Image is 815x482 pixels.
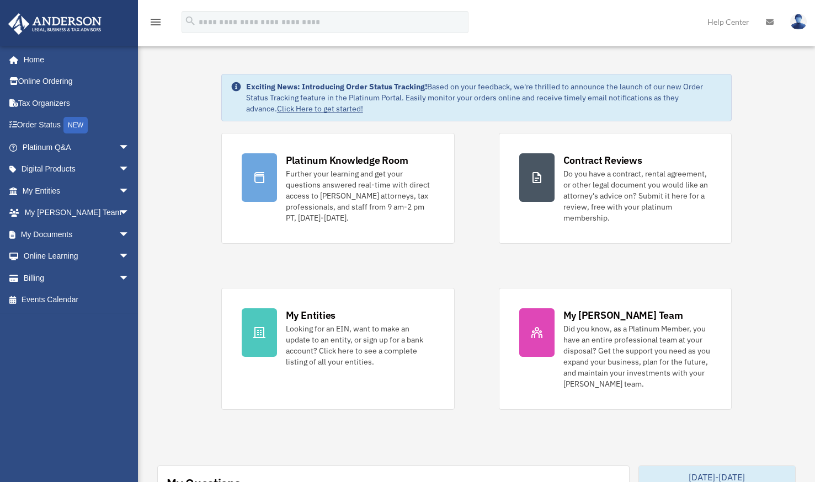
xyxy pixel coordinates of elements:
[221,133,455,244] a: Platinum Knowledge Room Further your learning and get your questions answered real-time with dire...
[499,288,732,410] a: My [PERSON_NAME] Team Did you know, as a Platinum Member, you have an entire professional team at...
[8,202,146,224] a: My [PERSON_NAME] Teamarrow_drop_down
[149,15,162,29] i: menu
[286,153,408,167] div: Platinum Knowledge Room
[563,168,712,223] div: Do you have a contract, rental agreement, or other legal document you would like an attorney's ad...
[286,308,335,322] div: My Entities
[8,223,146,245] a: My Documentsarrow_drop_down
[8,92,146,114] a: Tax Organizers
[286,168,434,223] div: Further your learning and get your questions answered real-time with direct access to [PERSON_NAM...
[63,117,88,133] div: NEW
[119,223,141,246] span: arrow_drop_down
[8,245,146,267] a: Online Learningarrow_drop_down
[8,289,146,311] a: Events Calendar
[119,158,141,181] span: arrow_drop_down
[8,114,146,137] a: Order StatusNEW
[246,81,723,114] div: Based on your feedback, we're thrilled to announce the launch of our new Order Status Tracking fe...
[8,158,146,180] a: Digital Productsarrow_drop_down
[8,71,146,93] a: Online Ordering
[119,136,141,159] span: arrow_drop_down
[184,15,196,27] i: search
[563,308,683,322] div: My [PERSON_NAME] Team
[119,202,141,224] span: arrow_drop_down
[119,180,141,202] span: arrow_drop_down
[790,14,807,30] img: User Pic
[8,49,141,71] a: Home
[221,288,455,410] a: My Entities Looking for an EIN, want to make an update to an entity, or sign up for a bank accoun...
[8,267,146,289] a: Billingarrow_drop_down
[119,267,141,290] span: arrow_drop_down
[499,133,732,244] a: Contract Reviews Do you have a contract, rental agreement, or other legal document you would like...
[5,13,105,35] img: Anderson Advisors Platinum Portal
[286,323,434,367] div: Looking for an EIN, want to make an update to an entity, or sign up for a bank account? Click her...
[563,153,642,167] div: Contract Reviews
[149,19,162,29] a: menu
[246,82,427,92] strong: Exciting News: Introducing Order Status Tracking!
[8,180,146,202] a: My Entitiesarrow_drop_down
[8,136,146,158] a: Platinum Q&Aarrow_drop_down
[563,323,712,389] div: Did you know, as a Platinum Member, you have an entire professional team at your disposal? Get th...
[277,104,363,114] a: Click Here to get started!
[119,245,141,268] span: arrow_drop_down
